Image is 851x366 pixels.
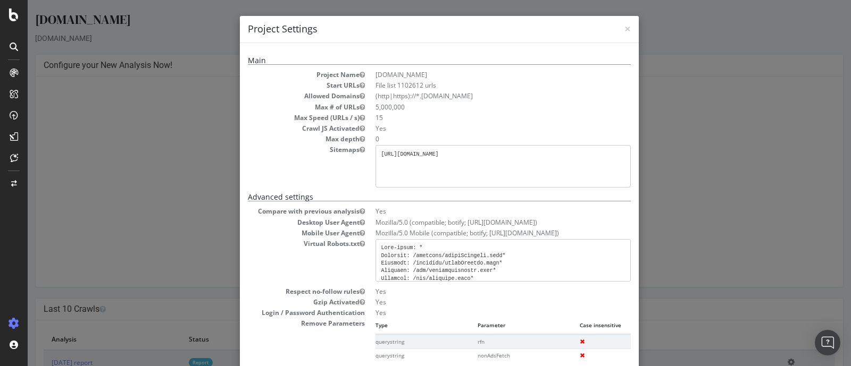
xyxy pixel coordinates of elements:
dt: Max # of URLs [220,103,337,112]
dt: Remove Parameters [220,319,337,328]
td: querystring [348,348,450,362]
dd: Yes [348,308,603,317]
td: querystring [348,335,450,348]
td: nonAdsFetch [450,348,552,362]
h4: Project Settings [220,22,603,36]
li: (http|https)://*.[DOMAIN_NAME] [348,91,603,100]
dt: Mobile User Agent [220,228,337,237]
dt: Max depth [220,134,337,143]
dt: Login / Password Authentication [220,308,337,317]
dt: Crawl JS Activated [220,124,337,133]
td: rfn [450,335,552,348]
h5: Main [220,56,603,65]
dt: Desktop User Agent [220,218,337,227]
dt: Max Speed (URLs / s) [220,113,337,122]
dd: Yes [348,124,603,133]
dd: Mozilla/5.0 Mobile (compatible; botify; [URL][DOMAIN_NAME]) [348,228,603,237]
pre: [URL][DOMAIN_NAME] [348,145,603,188]
dd: Yes [348,287,603,296]
dd: Yes [348,207,603,216]
dt: Project Name [220,70,337,79]
dd: File list 1102612 urls [348,81,603,90]
dt: Respect no-follow rules [220,287,337,296]
dt: Sitemaps [220,145,337,154]
dd: 5,000,000 [348,103,603,112]
dt: Gzip Activated [220,297,337,307]
dd: Mozilla/5.0 (compatible; botify; [URL][DOMAIN_NAME]) [348,218,603,227]
h5: Advanced settings [220,193,603,201]
th: Type [348,319,450,335]
dt: Allowed Domains [220,91,337,100]
div: Open Intercom Messenger [815,330,840,355]
pre: Lore-ipsum: * Dolorsit: /ametcons/adipiScingeli.sedd* Eiusmodt: /incididu/utlabOreetdo.magn* Aliq... [348,239,603,282]
dt: Compare with previous analysis [220,207,337,216]
dt: Start URLs [220,81,337,90]
dd: [DOMAIN_NAME] [348,70,603,79]
dd: 0 [348,134,603,143]
span: × [597,21,603,36]
dt: Virtual Robots.txt [220,239,337,248]
th: Parameter [450,319,552,335]
th: Case insensitive [552,319,603,335]
dd: 15 [348,113,603,122]
dd: Yes [348,297,603,307]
